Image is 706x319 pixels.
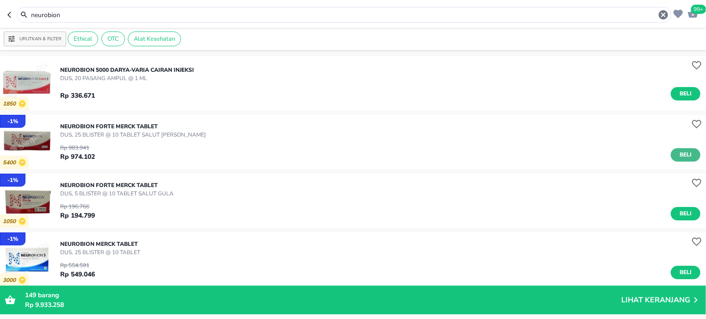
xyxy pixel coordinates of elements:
button: Urutkan & Filter [4,31,66,46]
p: DUS, 20 PASANG AMPUL @ 1 ML [60,74,194,82]
p: - 1 % [7,117,18,125]
p: barang [25,290,621,300]
button: 99+ [685,6,699,20]
input: Cari 4000+ produk di sini [30,10,658,20]
span: Beli [678,268,694,277]
p: Rp 549.046 [60,269,95,279]
p: DUS, 25 BLISTER @ 10 TABLET [60,248,140,256]
p: NEUROBION Merck TABLET [60,240,140,248]
button: Beli [671,87,700,100]
p: Rp 983.941 [60,144,95,152]
button: Beli [671,148,700,162]
p: NEUROBION 5000 Darya-Varia CAIRAN INJEKSI [60,66,194,74]
p: Rp 196.766 [60,202,95,211]
p: DUS, 25 BLISTER @ 10 TABLET SALUT [PERSON_NAME] [60,131,206,139]
p: Rp 554.591 [60,261,95,269]
p: - 1 % [7,235,18,243]
p: 3000 [3,277,19,284]
p: - 1 % [7,176,18,184]
span: 149 [25,291,36,300]
p: 1850 [3,100,19,107]
p: Rp 336.671 [60,91,95,100]
p: Rp 194.799 [60,211,95,220]
span: Beli [678,150,694,160]
p: 5400 [3,159,19,166]
button: Beli [671,266,700,279]
span: Ethical [68,35,98,43]
p: Urutkan & Filter [19,36,62,43]
span: Beli [678,209,694,219]
span: Beli [678,89,694,99]
p: Rp 974.102 [60,152,95,162]
p: NEUROBION FORTE Merck TABLET [60,181,174,189]
p: DUS, 5 BLISTER @ 10 TABLET SALUT GULA [60,189,174,198]
p: 1050 [3,218,19,225]
button: Beli [671,207,700,220]
div: OTC [101,31,125,46]
p: NEUROBION FORTE Merck TABLET [60,122,206,131]
span: OTC [102,35,125,43]
span: Rp 9.933.258 [25,300,64,309]
span: Alat Kesehatan [128,35,181,43]
div: Alat Kesehatan [128,31,181,46]
div: Ethical [68,31,98,46]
